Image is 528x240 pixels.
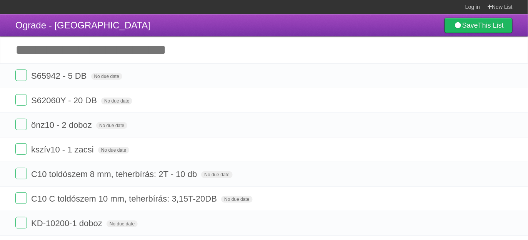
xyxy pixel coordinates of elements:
[96,122,127,129] span: No due date
[15,94,27,106] label: Done
[15,119,27,130] label: Done
[107,220,138,227] span: No due date
[15,143,27,155] label: Done
[31,169,199,179] span: C10 toldószem 8 mm, teherbírás: 2T - 10 db
[101,98,132,104] span: No due date
[221,196,252,203] span: No due date
[201,171,232,178] span: No due date
[445,18,513,33] a: SaveThis List
[478,22,504,29] b: This List
[31,71,88,81] span: S65942 - 5 DB
[98,147,129,154] span: No due date
[91,73,122,80] span: No due date
[31,120,94,130] span: önz10 - 2 doboz
[15,70,27,81] label: Done
[31,218,104,228] span: KD-10200-1 doboz
[15,168,27,179] label: Done
[15,20,150,30] span: Ograde - [GEOGRAPHIC_DATA]
[31,96,99,105] span: S62060Y - 20 DB
[15,217,27,228] label: Done
[31,194,219,204] span: C10 C toldószem 10 mm, teherbírás: 3,15T-20DB
[15,192,27,204] label: Done
[31,145,96,154] span: kszív10 - 1 zacsi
